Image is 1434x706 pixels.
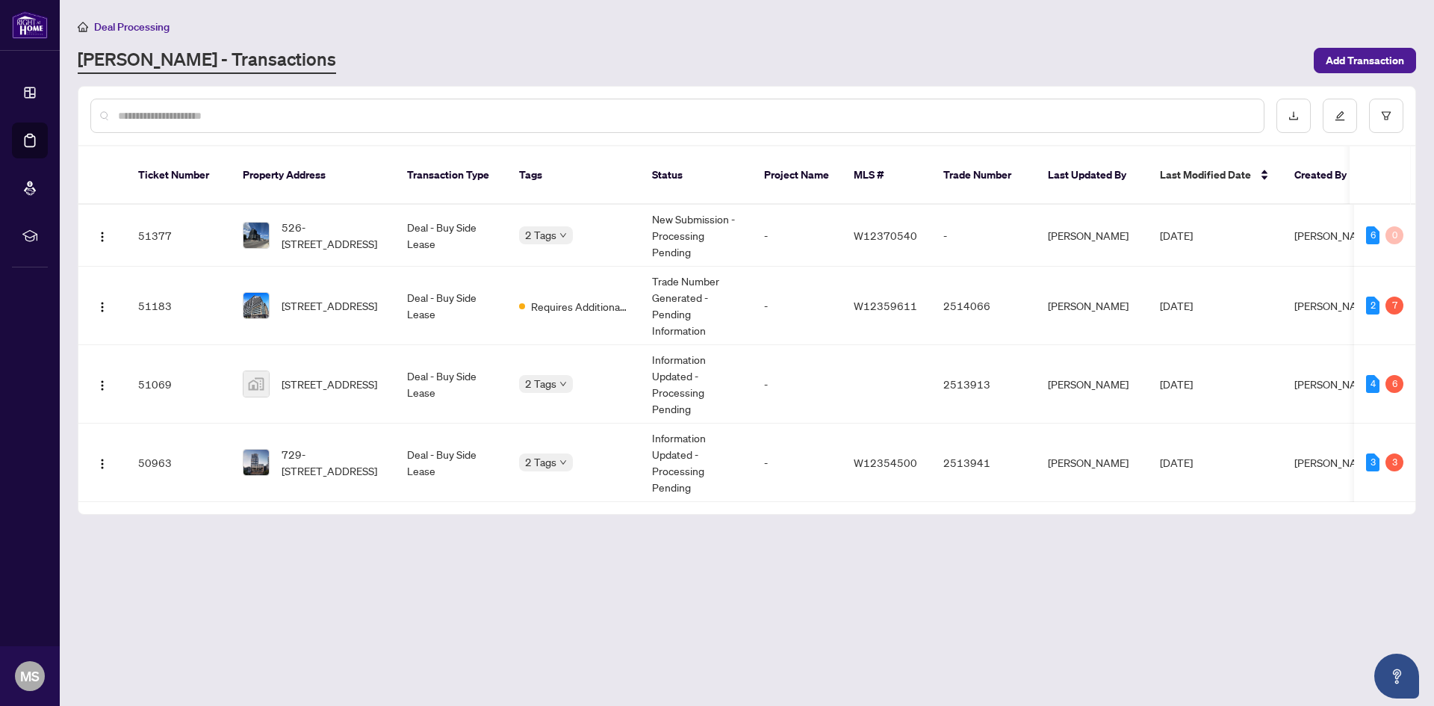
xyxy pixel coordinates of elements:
[507,146,640,205] th: Tags
[1374,654,1419,699] button: Open asap
[1326,49,1404,72] span: Add Transaction
[1385,226,1403,244] div: 0
[243,293,269,318] img: thumbnail-img
[640,345,752,424] td: Information Updated - Processing Pending
[1160,299,1193,312] span: [DATE]
[525,226,556,244] span: 2 Tags
[525,453,556,471] span: 2 Tags
[96,231,108,243] img: Logo
[395,424,507,502] td: Deal - Buy Side Lease
[90,450,114,474] button: Logo
[1366,375,1379,393] div: 4
[96,380,108,391] img: Logo
[931,205,1036,267] td: -
[1036,205,1148,267] td: [PERSON_NAME]
[94,20,170,34] span: Deal Processing
[126,267,231,345] td: 51183
[1294,377,1375,391] span: [PERSON_NAME]
[640,267,752,345] td: Trade Number Generated - Pending Information
[1366,297,1379,315] div: 2
[1288,111,1299,121] span: download
[1036,267,1148,345] td: [PERSON_NAME]
[126,146,231,205] th: Ticket Number
[559,380,567,388] span: down
[931,146,1036,205] th: Trade Number
[1282,146,1372,205] th: Created By
[640,424,752,502] td: Information Updated - Processing Pending
[1036,424,1148,502] td: [PERSON_NAME]
[842,146,931,205] th: MLS #
[1294,229,1375,242] span: [PERSON_NAME]
[1335,111,1345,121] span: edit
[931,424,1036,502] td: 2513941
[1366,226,1379,244] div: 6
[1385,453,1403,471] div: 3
[282,219,383,252] span: 526-[STREET_ADDRESS]
[282,446,383,479] span: 729-[STREET_ADDRESS]
[90,372,114,396] button: Logo
[395,345,507,424] td: Deal - Buy Side Lease
[1294,456,1375,469] span: [PERSON_NAME]
[78,47,336,74] a: [PERSON_NAME] - Transactions
[1148,146,1282,205] th: Last Modified Date
[243,371,269,397] img: thumbnail-img
[1160,167,1251,183] span: Last Modified Date
[752,424,842,502] td: -
[1385,375,1403,393] div: 6
[559,459,567,466] span: down
[854,299,917,312] span: W12359611
[559,232,567,239] span: down
[20,666,40,687] span: MS
[1381,111,1391,121] span: filter
[1314,48,1416,73] button: Add Transaction
[1036,146,1148,205] th: Last Updated By
[531,298,628,315] span: Requires Additional Docs
[525,375,556,392] span: 2 Tags
[90,294,114,318] button: Logo
[96,458,108,470] img: Logo
[854,456,917,469] span: W12354500
[126,424,231,502] td: 50963
[126,205,231,267] td: 51377
[96,301,108,313] img: Logo
[282,297,377,314] span: [STREET_ADDRESS]
[1276,99,1311,133] button: download
[931,345,1036,424] td: 2513913
[395,267,507,345] td: Deal - Buy Side Lease
[1323,99,1357,133] button: edit
[752,345,842,424] td: -
[243,450,269,475] img: thumbnail-img
[752,267,842,345] td: -
[1160,456,1193,469] span: [DATE]
[12,11,48,39] img: logo
[752,146,842,205] th: Project Name
[231,146,395,205] th: Property Address
[752,205,842,267] td: -
[90,223,114,247] button: Logo
[243,223,269,248] img: thumbnail-img
[1160,229,1193,242] span: [DATE]
[126,345,231,424] td: 51069
[1160,377,1193,391] span: [DATE]
[640,205,752,267] td: New Submission - Processing Pending
[931,267,1036,345] td: 2514066
[1294,299,1375,312] span: [PERSON_NAME]
[395,146,507,205] th: Transaction Type
[78,22,88,32] span: home
[854,229,917,242] span: W12370540
[1385,297,1403,315] div: 7
[1366,453,1379,471] div: 3
[395,205,507,267] td: Deal - Buy Side Lease
[640,146,752,205] th: Status
[1036,345,1148,424] td: [PERSON_NAME]
[1369,99,1403,133] button: filter
[282,376,377,392] span: [STREET_ADDRESS]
